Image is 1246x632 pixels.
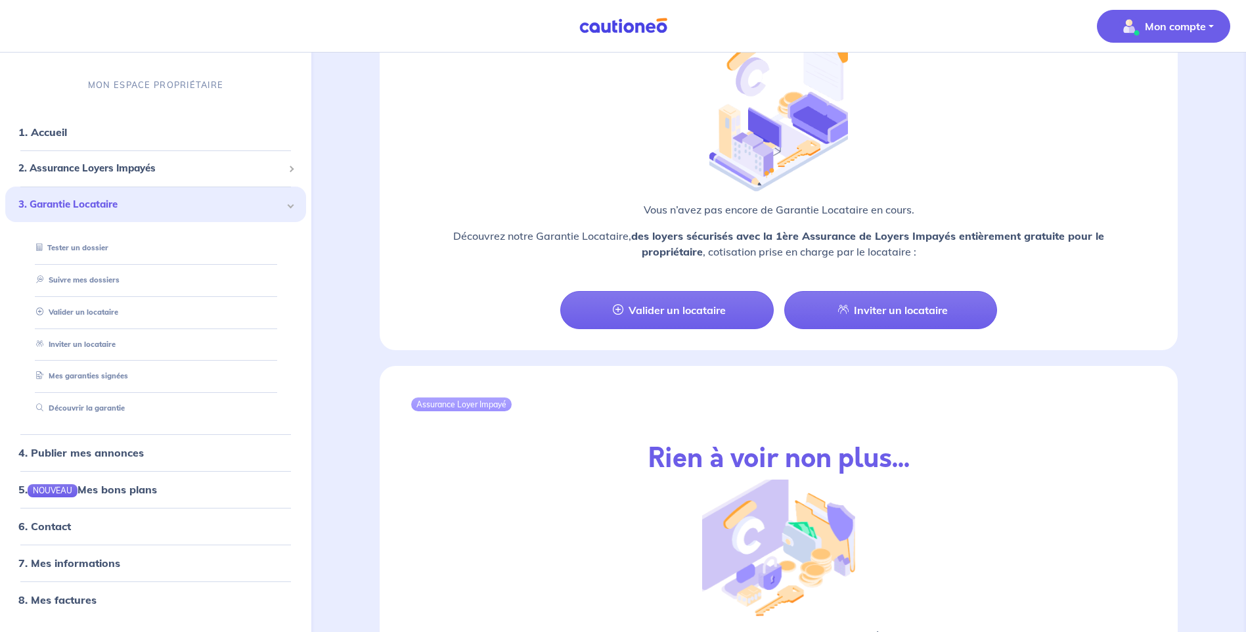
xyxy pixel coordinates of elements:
[1097,10,1230,43] button: illu_account_valid_menu.svgMon compte
[18,197,283,212] span: 3. Garantie Locataire
[5,550,306,576] div: 7. Mes informations
[31,307,118,317] a: Valider un locataire
[18,520,71,533] a: 6. Contact
[560,291,773,329] a: Valider un locataire
[18,556,120,570] a: 7. Mes informations
[21,397,290,419] div: Découvrir la garantie
[5,476,306,503] div: 5.NOUVEAUMes bons plans
[5,187,306,223] div: 3. Garantie Locataire
[31,243,108,252] a: Tester un dossier
[21,334,290,355] div: Inviter un locataire
[18,483,157,496] a: 5.NOUVEAUMes bons plans
[5,440,306,466] div: 4. Publier mes annonces
[21,366,290,388] div: Mes garanties signées
[31,372,128,381] a: Mes garanties signées
[21,302,290,323] div: Valider un locataire
[18,161,283,176] span: 2. Assurance Loyers Impayés
[411,397,512,411] div: Assurance Loyer Impayé
[5,513,306,539] div: 6. Contact
[784,291,997,329] a: Inviter un locataire
[411,202,1146,217] p: Vous n’avez pas encore de Garantie Locataire en cours.
[31,275,120,284] a: Suivre mes dossiers
[1145,18,1206,34] p: Mon compte
[648,443,910,474] h2: Rien à voir non plus...
[1119,16,1140,37] img: illu_account_valid_menu.svg
[411,228,1146,260] p: Découvrez notre Garantie Locataire, , cotisation prise en charge par le locataire :
[5,587,306,613] div: 8. Mes factures
[5,119,306,145] div: 1. Accueil
[702,469,855,617] img: illu_empty_gli.png
[31,340,116,349] a: Inviter un locataire
[31,403,125,413] a: Découvrir la garantie
[18,446,144,459] a: 4. Publier mes annonces
[88,79,223,91] p: MON ESPACE PROPRIÉTAIRE
[18,125,67,139] a: 1. Accueil
[5,156,306,181] div: 2. Assurance Loyers Impayés
[21,269,290,291] div: Suivre mes dossiers
[631,229,1104,258] strong: des loyers sécurisés avec la 1ère Assurance de Loyers Impayés entièrement gratuite pour le propri...
[21,237,290,259] div: Tester un dossier
[709,30,847,192] img: illu_empty_gl.png
[574,18,673,34] img: Cautioneo
[18,593,97,606] a: 8. Mes factures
